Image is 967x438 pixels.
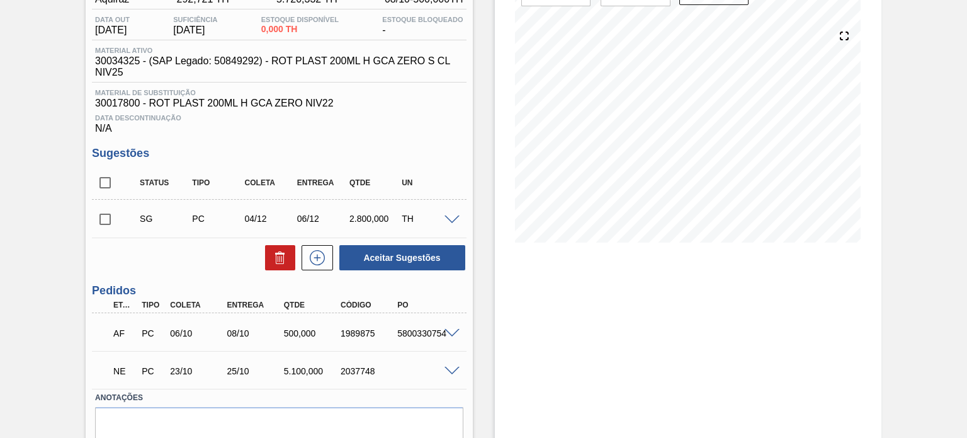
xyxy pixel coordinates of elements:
div: Pedido de Compra [139,328,167,338]
p: AF [113,328,135,338]
span: Estoque Bloqueado [382,16,463,23]
span: Data out [95,16,130,23]
div: 04/12/2025 [242,214,299,224]
div: 2.800,000 [346,214,404,224]
div: N/A [92,109,466,134]
div: Pedido em Negociação Emergencial [110,357,139,385]
div: Tipo [189,178,246,187]
div: Aceitar Sugestões [333,244,467,272]
div: Tipo [139,301,167,309]
span: Suficiência [173,16,217,23]
div: 1989875 [337,328,400,338]
div: Status [137,178,194,187]
span: 30017800 - ROT PLAST 200ML H GCA ZERO NIV22 [95,98,463,109]
span: 0,000 TH [261,25,339,34]
label: Anotações [95,389,463,407]
div: 500,000 [281,328,343,338]
div: UN [399,178,456,187]
div: Entrega [294,178,351,187]
div: Etapa [110,301,139,309]
div: 2037748 [337,366,400,376]
div: - [379,16,466,36]
div: Aguardando Faturamento [110,320,139,347]
span: Estoque Disponível [261,16,339,23]
div: Código [337,301,400,309]
div: Entrega [224,301,286,309]
div: 25/10/2025 [224,366,286,376]
div: 08/10/2025 [224,328,286,338]
div: 23/10/2025 [167,366,229,376]
span: [DATE] [95,25,130,36]
h3: Sugestões [92,147,466,160]
div: Qtde [281,301,343,309]
div: 5800330754 [394,328,456,338]
div: 06/10/2025 [167,328,229,338]
div: Pedido de Compra [139,366,167,376]
h3: Pedidos [92,284,466,297]
div: Excluir Sugestões [259,245,295,270]
button: Aceitar Sugestões [339,245,465,270]
div: Coleta [242,178,299,187]
span: Material ativo [95,47,469,54]
div: 5.100,000 [281,366,343,376]
div: PO [394,301,456,309]
div: 06/12/2025 [294,214,351,224]
div: TH [399,214,456,224]
p: NE [113,366,135,376]
div: Qtde [346,178,404,187]
div: Pedido de Compra [189,214,246,224]
span: Material de Substituição [95,89,463,96]
span: [DATE] [173,25,217,36]
span: Data Descontinuação [95,114,463,122]
div: Nova sugestão [295,245,333,270]
div: Sugestão Criada [137,214,194,224]
span: 30034325 - (SAP Legado: 50849292) - ROT PLAST 200ML H GCA ZERO S CL NIV25 [95,55,469,78]
div: Coleta [167,301,229,309]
